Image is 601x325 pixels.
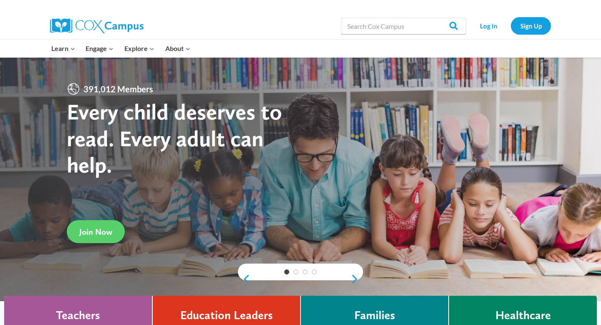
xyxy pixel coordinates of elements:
div: content slider buttons [238,271,363,287]
a: previous [238,274,250,284]
strong: Every child deserves to read. Every adult can help. [67,98,282,178]
a: Sign Up [511,17,551,34]
a: Join Now [67,220,125,243]
span: Explore [124,43,154,54]
span: 391,012 Members [80,82,157,96]
span: About [165,43,190,54]
nav: Primary Navigation [46,40,195,57]
a: 2 [293,269,298,274]
nav: Secondary Navigation [470,17,551,34]
a: Log In [470,17,507,34]
h4: Families [354,308,395,322]
a: 4 [312,269,317,274]
h4: Healthcare [495,308,551,322]
a: 3 [303,269,308,274]
span: Learn [51,43,75,54]
h4: Education Leaders [180,308,273,322]
span: Join Now [79,227,112,237]
h4: Teachers [56,308,100,322]
img: Cox Campus [50,18,144,33]
span: Engage [86,43,114,54]
a: next [351,274,363,284]
a: 1 [284,269,289,274]
input: Search Cox Campus [341,18,466,34]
